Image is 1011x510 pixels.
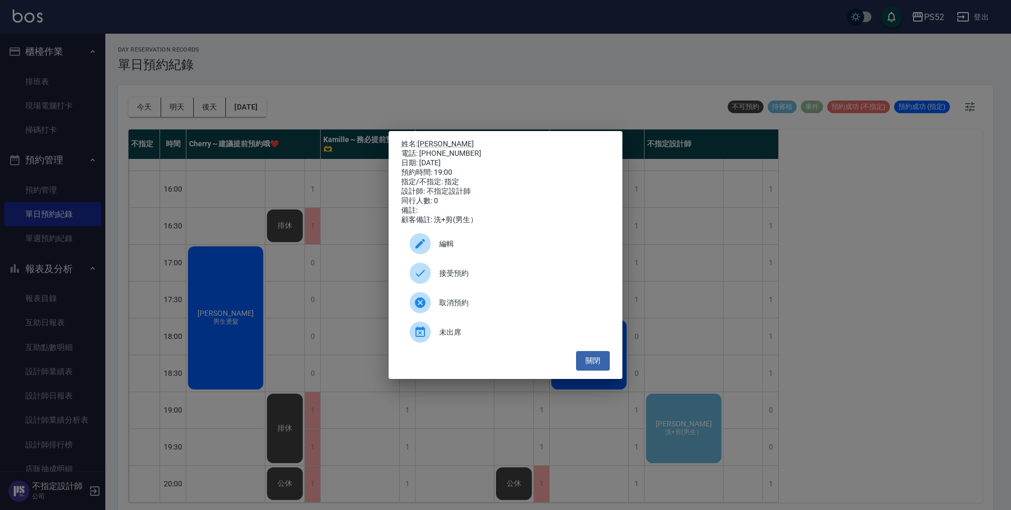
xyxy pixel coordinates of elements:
span: 未出席 [439,327,601,338]
div: 設計師: 不指定設計師 [401,187,610,196]
p: 姓名: [401,139,610,149]
div: 未出席 [401,317,610,347]
div: 預約時間: 19:00 [401,168,610,177]
a: [PERSON_NAME] [418,139,474,148]
div: 電話: [PHONE_NUMBER] [401,149,610,158]
span: 取消預約 [439,297,601,308]
div: 接受預約 [401,258,610,288]
div: 日期: [DATE] [401,158,610,168]
span: 接受預約 [439,268,601,279]
div: 取消預約 [401,288,610,317]
button: 關閉 [576,351,610,371]
div: 編輯 [401,229,610,258]
div: 備註: [401,206,610,215]
div: 同行人數: 0 [401,196,610,206]
span: 編輯 [439,238,601,249]
div: 顧客備註: 洗+剪(男生） [401,215,610,225]
div: 指定/不指定: 指定 [401,177,610,187]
